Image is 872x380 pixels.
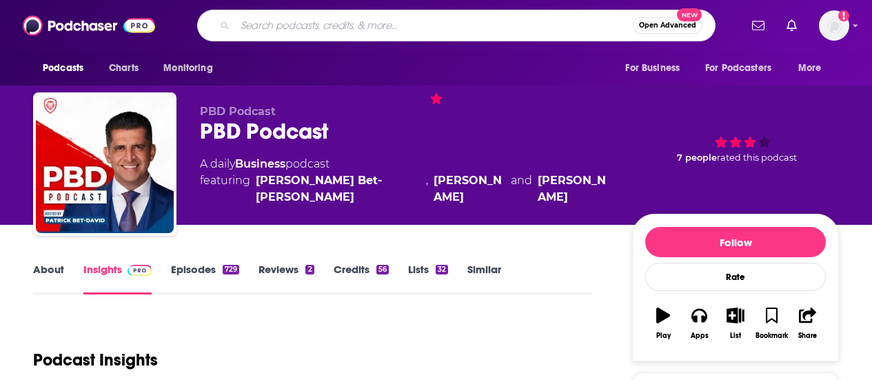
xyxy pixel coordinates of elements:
[256,172,420,206] a: [PERSON_NAME] Bet-[PERSON_NAME]
[511,172,532,206] span: and
[33,55,101,81] button: open menu
[656,332,671,340] div: Play
[426,172,428,206] span: ,
[781,14,802,37] a: Show notifications dropdown
[376,265,389,274] div: 56
[790,299,826,348] button: Share
[718,299,753,348] button: List
[677,8,702,21] span: New
[305,265,314,274] div: 2
[645,299,681,348] button: Play
[128,265,152,276] img: Podchaser Pro
[200,105,276,118] span: PBD Podcast
[691,332,709,340] div: Apps
[33,263,64,294] a: About
[83,263,152,294] a: InsightsPodchaser Pro
[819,10,849,41] img: User Profile
[258,263,314,294] a: Reviews2
[334,263,389,294] a: Credits56
[434,172,506,206] a: [PERSON_NAME]
[639,22,696,29] span: Open Advanced
[633,17,702,34] button: Open AdvancedNew
[705,59,771,78] span: For Podcasters
[23,12,155,39] img: Podchaser - Follow, Share and Rate Podcasts
[200,156,610,206] div: A daily podcast
[33,350,158,370] h1: Podcast Insights
[154,55,230,81] button: open menu
[717,152,797,163] span: rated this podcast
[223,265,239,274] div: 729
[109,59,139,78] span: Charts
[789,55,839,81] button: open menu
[645,263,826,291] div: Rate
[235,14,633,37] input: Search podcasts, credits, & more...
[756,332,788,340] div: Bookmark
[436,265,448,274] div: 32
[625,59,680,78] span: For Business
[819,10,849,41] button: Show profile menu
[43,59,83,78] span: Podcasts
[538,172,610,206] a: [PERSON_NAME]
[171,263,239,294] a: Episodes729
[838,10,849,21] svg: Add a profile image
[408,263,448,294] a: Lists32
[645,227,826,257] button: Follow
[235,157,285,170] a: Business
[798,59,822,78] span: More
[677,152,717,163] span: 7 people
[730,332,741,340] div: List
[819,10,849,41] span: Logged in as arogers
[753,299,789,348] button: Bookmark
[467,263,501,294] a: Similar
[681,299,717,348] button: Apps
[747,14,770,37] a: Show notifications dropdown
[100,55,147,81] a: Charts
[616,55,697,81] button: open menu
[200,172,610,206] span: featuring
[197,10,716,41] div: Search podcasts, credits, & more...
[798,332,817,340] div: Share
[632,105,839,190] div: 7 peoplerated this podcast
[36,95,174,233] img: PBD Podcast
[163,59,212,78] span: Monitoring
[696,55,791,81] button: open menu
